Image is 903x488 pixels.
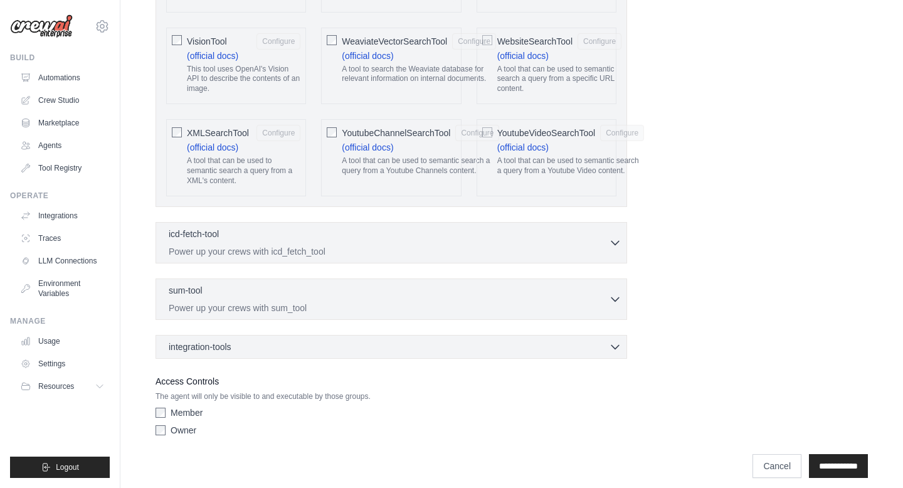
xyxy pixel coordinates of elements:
[497,142,549,152] a: (official docs)
[10,53,110,63] div: Build
[171,424,196,437] label: Owner
[171,406,203,419] label: Member
[38,381,74,391] span: Resources
[10,316,110,326] div: Manage
[752,454,801,478] a: Cancel
[452,33,496,50] button: WeaviateVectorSearchTool (official docs) A tool to search the Weaviate database for relevant info...
[187,156,300,186] p: A tool that can be used to semantic search a query from a XML's content.
[56,462,79,472] span: Logout
[497,127,595,139] span: YoutubeVideoSearchTool
[342,142,393,152] a: (official docs)
[15,206,110,226] a: Integrations
[578,33,621,50] button: WebsiteSearchTool (official docs) A tool that can be used to semantic search a query from a speci...
[187,142,238,152] a: (official docs)
[15,354,110,374] a: Settings
[15,273,110,304] a: Environment Variables
[15,135,110,156] a: Agents
[15,331,110,351] a: Usage
[10,14,73,38] img: Logo
[342,35,447,48] span: WeaviateVectorSearchTool
[15,251,110,271] a: LLM Connections
[15,113,110,133] a: Marketplace
[169,284,203,297] p: sum-tool
[187,65,300,94] p: This tool uses OpenAI's Vision API to describe the contents of an image.
[169,302,609,314] p: Power up your crews with sum_tool
[10,457,110,478] button: Logout
[187,51,238,61] a: (official docs)
[600,125,644,141] button: YoutubeVideoSearchTool (official docs) A tool that can be used to semantic search a query from a ...
[497,35,573,48] span: WebsiteSearchTool
[497,51,549,61] a: (official docs)
[161,341,621,353] button: integration-tools
[342,156,499,176] p: A tool that can be used to semantic search a query from a Youtube Channels content.
[342,127,450,139] span: YoutubeChannelSearchTool
[342,51,393,61] a: (official docs)
[342,65,496,84] p: A tool to search the Weaviate database for relevant information on internal documents.
[169,245,609,258] p: Power up your crews with icd_fetch_tool
[15,158,110,178] a: Tool Registry
[156,391,627,401] p: The agent will only be visible to and executable by those groups.
[169,228,219,240] p: icd-fetch-tool
[256,125,300,141] button: XMLSearchTool (official docs) A tool that can be used to semantic search a query from a XML's con...
[256,33,300,50] button: VisionTool (official docs) This tool uses OpenAI's Vision API to describe the contents of an image.
[15,228,110,248] a: Traces
[497,65,621,94] p: A tool that can be used to semantic search a query from a specific URL content.
[161,228,621,258] button: icd-fetch-tool Power up your crews with icd_fetch_tool
[15,376,110,396] button: Resources
[156,374,627,389] label: Access Controls
[15,68,110,88] a: Automations
[187,35,227,48] span: VisionTool
[161,284,621,314] button: sum-tool Power up your crews with sum_tool
[10,191,110,201] div: Operate
[169,341,231,353] span: integration-tools
[187,127,249,139] span: XMLSearchTool
[497,156,645,176] p: A tool that can be used to semantic search a query from a Youtube Video content.
[455,125,499,141] button: YoutubeChannelSearchTool (official docs) A tool that can be used to semantic search a query from ...
[15,90,110,110] a: Crew Studio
